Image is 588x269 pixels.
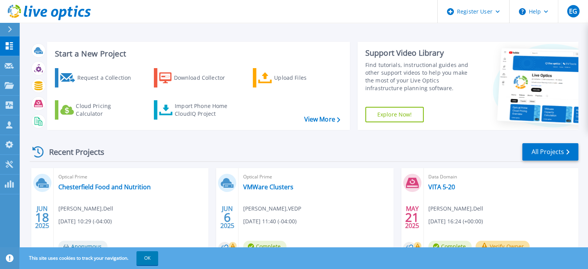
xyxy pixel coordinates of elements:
[35,203,49,231] div: JUN 2025
[243,217,297,226] span: [DATE] 11:40 (-04:00)
[243,183,293,191] a: VMWare Clusters
[175,102,235,118] div: Import Phone Home CloudIQ Project
[58,217,112,226] span: [DATE] 10:29 (-04:00)
[365,61,476,92] div: Find tutorials, instructional guides and other support videos to help you make the most of your L...
[58,241,107,252] span: Anonymous
[569,8,577,14] span: EG
[428,173,574,181] span: Data Domain
[55,68,141,87] a: Request a Collection
[58,204,113,213] span: [PERSON_NAME] , Dell
[365,107,424,122] a: Explore Now!
[405,203,419,231] div: MAY 2025
[428,241,472,252] span: Complete
[304,116,340,123] a: View More
[274,70,336,86] div: Upload Files
[21,251,158,265] span: This site uses cookies to track your navigation.
[365,48,476,58] div: Support Video Library
[476,241,530,252] button: Verify Owner
[243,173,389,181] span: Optical Prime
[55,50,340,58] h3: Start a New Project
[522,143,578,161] a: All Projects
[428,204,483,213] span: [PERSON_NAME] , Dell
[35,214,49,221] span: 18
[243,204,301,213] span: [PERSON_NAME] , VEDP
[30,142,115,161] div: Recent Projects
[154,68,240,87] a: Download Collector
[58,183,151,191] a: Chesterfield Food and Nutrition
[224,214,231,221] span: 6
[77,70,139,86] div: Request a Collection
[220,203,235,231] div: JUN 2025
[76,102,138,118] div: Cloud Pricing Calculator
[428,183,455,191] a: VITA 5-20
[174,70,236,86] div: Download Collector
[428,217,483,226] span: [DATE] 16:24 (+00:00)
[136,251,158,265] button: OK
[253,68,339,87] a: Upload Files
[58,173,204,181] span: Optical Prime
[243,241,286,252] span: Complete
[405,214,419,221] span: 21
[55,100,141,120] a: Cloud Pricing Calculator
